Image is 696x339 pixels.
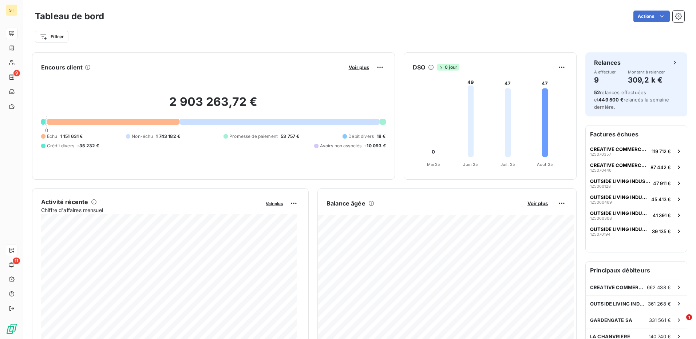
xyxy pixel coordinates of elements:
[594,58,621,67] h6: Relances
[590,178,650,184] span: OUTSIDE LIVING INDUSTRIES FRAN
[156,133,180,140] span: 1 743 182 €
[586,223,687,239] button: OUTSIDE LIVING INDUSTRIES FRAN12507019439 135 €
[633,11,670,22] button: Actions
[349,64,369,70] span: Voir plus
[586,125,687,143] h6: Factures échues
[45,127,48,133] span: 0
[671,314,689,332] iframe: Intercom live chat
[77,143,99,149] span: -35 232 €
[586,143,687,159] button: CREATIVE COMMERCE PARTNERS125070357119 712 €
[586,207,687,223] button: OUTSIDE LIVING INDUSTRIES FRAN12506030841 391 €
[41,206,261,214] span: Chiffre d'affaires mensuel
[586,159,687,175] button: CREATIVE COMMERCE PARTNERS12507044687 442 €
[590,162,648,168] span: CREATIVE COMMERCE PARTNERS
[6,71,17,83] a: 9
[41,95,386,116] h2: 2 903 263,72 €
[652,228,671,234] span: 39 135 €
[586,175,687,191] button: OUTSIDE LIVING INDUSTRIES FRAN12506012847 911 €
[47,133,58,140] span: Échu
[590,168,612,172] span: 125070446
[60,133,83,140] span: 1 151 631 €
[586,191,687,207] button: OUTSIDE LIVING INDUSTRIES FRAN12506046945 413 €
[377,133,386,140] span: 18 €
[264,200,285,207] button: Voir plus
[327,199,365,208] h6: Balance âgée
[364,143,385,149] span: -10 093 €
[229,133,278,140] span: Promesse de paiement
[652,148,671,154] span: 119 712 €
[594,89,600,95] span: 52
[47,143,74,149] span: Crédit divers
[35,31,68,43] button: Filtrer
[650,164,671,170] span: 87 442 €
[594,74,616,86] h4: 9
[41,63,83,72] h6: Encours client
[590,146,649,152] span: CREATIVE COMMERCE PARTNERS
[527,200,548,206] span: Voir plus
[13,258,20,264] span: 11
[628,70,665,74] span: Montant à relancer
[594,89,669,110] span: relances effectuées et relancés la semaine dernière.
[590,226,649,232] span: OUTSIDE LIVING INDUSTRIES FRAN
[348,133,374,140] span: Débit divers
[413,63,425,72] h6: DSO
[647,284,671,290] span: 662 438 €
[590,194,648,200] span: OUTSIDE LIVING INDUSTRIES FRAN
[320,143,361,149] span: Avoirs non associés
[686,314,692,320] span: 1
[590,184,611,188] span: 125060128
[586,262,687,279] h6: Principaux débiteurs
[598,97,623,103] span: 449 500 €
[590,216,612,220] span: 125060308
[266,201,283,206] span: Voir plus
[590,210,650,216] span: OUTSIDE LIVING INDUSTRIES FRAN
[590,301,648,307] span: OUTSIDE LIVING INDUSTRIES FRAN
[427,162,440,167] tspan: Mai 25
[537,162,553,167] tspan: Août 25
[501,162,515,167] tspan: Juil. 25
[628,74,665,86] h4: 309,2 k €
[648,301,671,307] span: 361 268 €
[525,200,550,207] button: Voir plus
[590,200,612,204] span: 125060469
[347,64,371,71] button: Voir plus
[590,232,610,236] span: 125070194
[590,284,647,290] span: CREATIVE COMMERCE PARTNERS
[35,10,104,23] h3: Tableau de bord
[649,317,671,323] span: 331 561 €
[594,70,616,74] span: À effectuer
[6,4,17,16] div: ST
[463,162,478,167] tspan: Juin 25
[132,133,153,140] span: Non-échu
[437,64,459,71] span: 0 jour
[651,196,671,202] span: 45 413 €
[13,70,20,76] span: 9
[653,212,671,218] span: 41 391 €
[653,180,671,186] span: 47 911 €
[41,198,88,206] h6: Activité récente
[281,133,299,140] span: 53 757 €
[6,323,17,335] img: Logo LeanPay
[590,152,611,156] span: 125070357
[590,317,632,323] span: GARDENGATE SA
